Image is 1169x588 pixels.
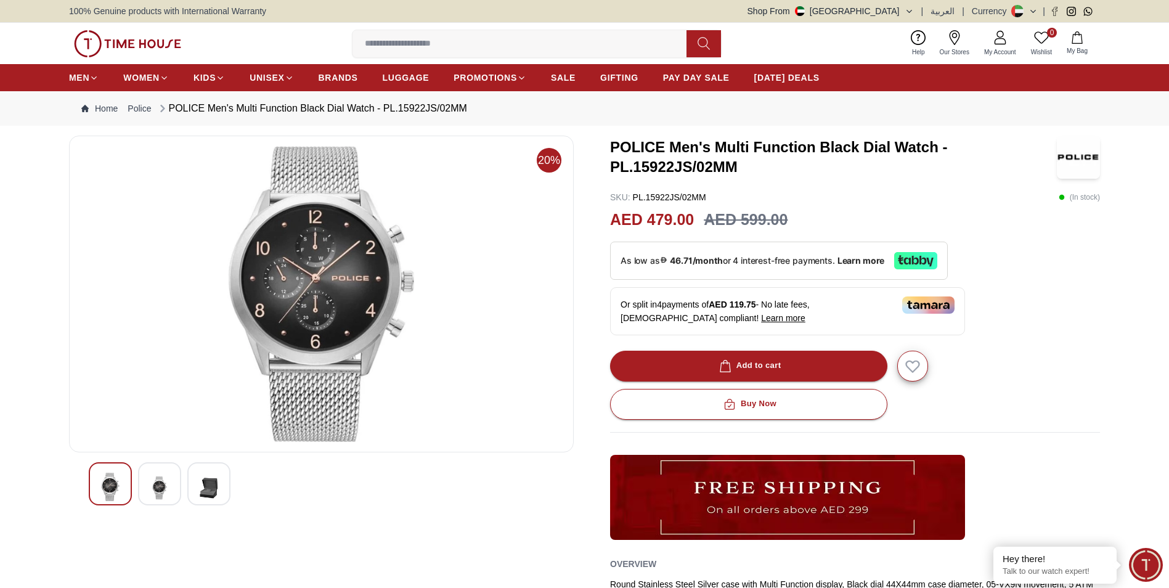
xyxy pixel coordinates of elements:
[610,455,965,540] img: ...
[972,5,1012,17] div: Currency
[709,300,756,309] span: AED 119.75
[1003,566,1107,577] p: Talk to our watch expert!
[610,192,630,202] span: SKU :
[962,5,964,17] span: |
[1083,7,1093,16] a: Whatsapp
[610,137,1057,177] h3: POLICE Men's Multi Function Black Dial Watch - PL.15922JS/02MM
[610,287,965,335] div: Or split in 4 payments of - No late fees, [DEMOGRAPHIC_DATA] compliant!
[551,71,576,84] span: SALE
[1050,7,1059,16] a: Facebook
[157,101,467,116] div: POLICE Men's Multi Function Black Dial Watch - PL.15922JS/02MM
[754,71,820,84] span: [DATE] DEALS
[1059,29,1095,58] button: My Bag
[935,47,974,57] span: Our Stores
[1026,47,1057,57] span: Wishlist
[600,67,638,89] a: GIFTING
[149,473,171,503] img: POLICE Men's Multi Function Black Dial Watch - PL.15922JS/02MM
[81,102,118,115] a: Home
[610,351,887,382] button: Add to cart
[551,67,576,89] a: SALE
[99,473,121,501] img: POLICE Men's Multi Function Black Dial Watch - PL.15922JS/02MM
[1043,5,1045,17] span: |
[454,67,526,89] a: PROMOTIONS
[383,71,430,84] span: LUGGAGE
[610,208,694,232] h2: AED 479.00
[319,71,358,84] span: BRANDS
[921,5,924,17] span: |
[383,67,430,89] a: LUGGAGE
[902,296,955,314] img: Tamara
[79,146,563,442] img: POLICE Men's Multi Function Black Dial Watch - PL.15922JS/02MM
[610,555,656,573] h2: Overview
[454,71,517,84] span: PROMOTIONS
[1057,136,1100,179] img: POLICE Men's Multi Function Black Dial Watch - PL.15922JS/02MM
[663,71,730,84] span: PAY DAY SALE
[74,30,181,57] img: ...
[69,91,1100,126] nav: Breadcrumb
[663,67,730,89] a: PAY DAY SALE
[1129,548,1163,582] div: Chat Widget
[979,47,1021,57] span: My Account
[193,67,225,89] a: KIDS
[905,28,932,59] a: Help
[319,67,358,89] a: BRANDS
[795,6,805,16] img: United Arab Emirates
[128,102,151,115] a: Police
[1024,28,1059,59] a: 0Wishlist
[932,28,977,59] a: Our Stores
[610,389,887,420] button: Buy Now
[69,67,99,89] a: MEN
[754,67,820,89] a: [DATE] DEALS
[717,359,781,373] div: Add to cart
[600,71,638,84] span: GIFTING
[193,71,216,84] span: KIDS
[69,5,266,17] span: 100% Genuine products with International Warranty
[1067,7,1076,16] a: Instagram
[123,67,169,89] a: WOMEN
[250,67,293,89] a: UNISEX
[610,191,706,203] p: PL.15922JS/02MM
[69,71,89,84] span: MEN
[761,313,805,323] span: Learn more
[198,473,220,503] img: POLICE Men's Multi Function Black Dial Watch - PL.15922JS/02MM
[537,148,561,173] span: 20%
[747,5,914,17] button: Shop From[GEOGRAPHIC_DATA]
[931,5,955,17] button: العربية
[250,71,284,84] span: UNISEX
[1062,46,1093,55] span: My Bag
[704,208,788,232] h3: AED 599.00
[1047,28,1057,38] span: 0
[123,71,160,84] span: WOMEN
[1059,191,1100,203] p: ( In stock )
[721,397,776,411] div: Buy Now
[1003,553,1107,565] div: Hey there!
[907,47,930,57] span: Help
